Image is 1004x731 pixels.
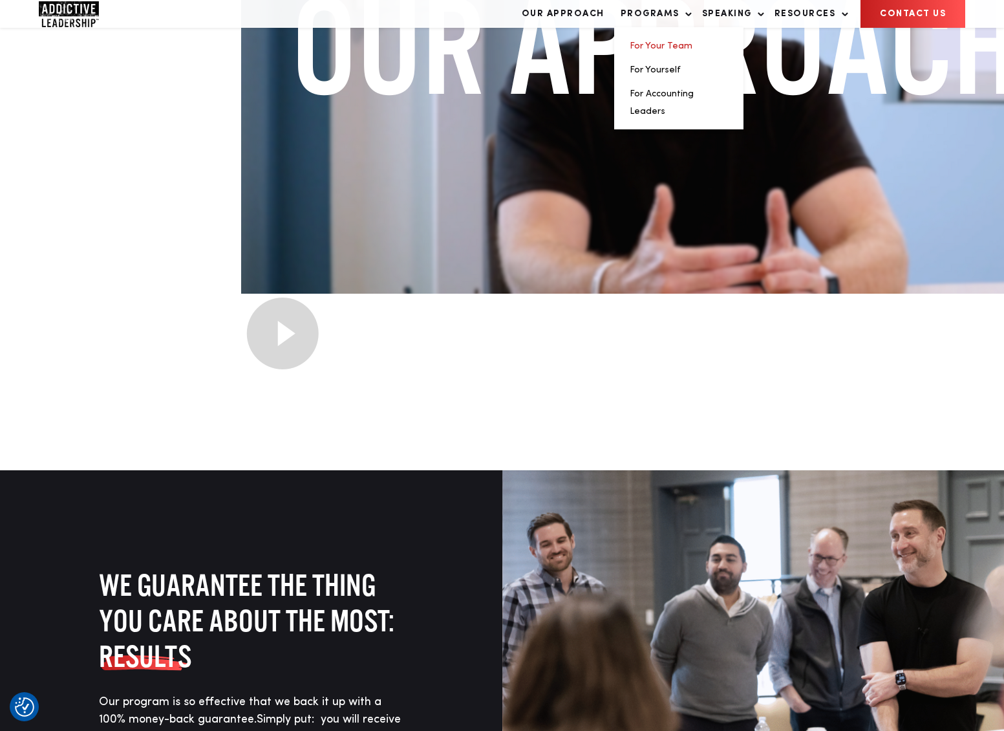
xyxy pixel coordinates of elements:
[241,294,323,373] img: Play video
[696,1,765,27] a: Speaking
[99,567,403,674] h2: WE GUARANTEE THE THING YOU CARE ABOUT THE MOST:
[39,1,99,27] img: Company Logo
[15,697,34,717] img: Revisit consent button
[15,697,34,717] button: Consent Preferences
[614,1,692,27] a: Programs
[39,1,116,27] a: Home
[630,41,692,50] a: For Your Team
[99,638,191,674] span: RESULTS
[630,89,694,116] a: For Accounting Leaders
[515,1,611,27] a: Our Approach
[99,696,381,725] span: Our program is so effective that we back it up with a 100% money-back guarantee.
[630,65,681,74] a: For Yourself
[768,1,849,27] a: Resources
